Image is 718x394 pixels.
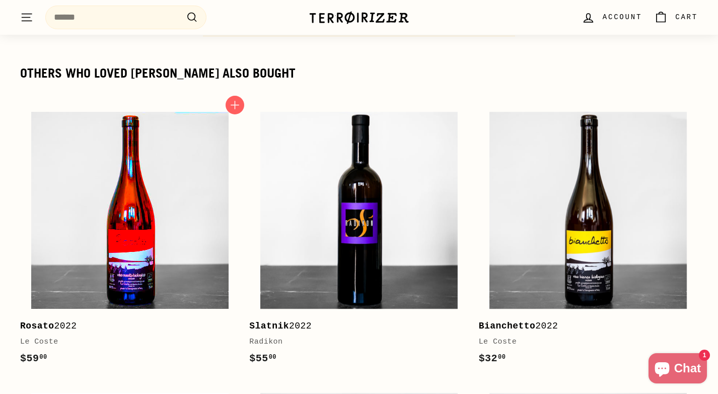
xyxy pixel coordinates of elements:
div: 2022 [479,319,688,334]
a: Account [576,3,648,32]
a: Cart [648,3,704,32]
span: $55 [249,353,276,364]
div: Le Coste [479,336,688,348]
sup: 00 [269,354,276,361]
span: Cart [675,12,698,23]
div: Others who loved [PERSON_NAME] also bought [20,67,698,81]
span: $32 [479,353,506,364]
sup: 00 [39,354,47,361]
a: Bianchetto2022Le Coste [479,101,698,377]
a: Slatnik2022Radikon [249,101,468,377]
inbox-online-store-chat: Shopify online store chat [645,353,710,386]
b: Slatnik [249,321,289,331]
sup: 00 [498,354,506,361]
b: Bianchetto [479,321,536,331]
div: Le Coste [20,336,229,348]
div: 2022 [20,319,229,334]
b: Rosato [20,321,54,331]
span: $59 [20,353,47,364]
span: Account [603,12,642,23]
div: 2022 [249,319,458,334]
a: Rosato2022Le Coste [20,101,239,377]
div: Radikon [249,336,458,348]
